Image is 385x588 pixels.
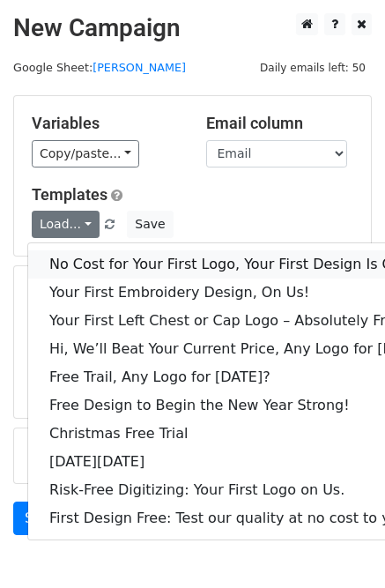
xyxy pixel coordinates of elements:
[254,61,372,74] a: Daily emails left: 50
[32,185,107,204] a: Templates
[206,114,354,133] h5: Email column
[93,61,186,74] a: [PERSON_NAME]
[32,114,180,133] h5: Variables
[254,58,372,78] span: Daily emails left: 50
[32,140,139,167] a: Copy/paste...
[13,502,71,535] a: Send
[297,503,385,588] iframe: Chat Widget
[32,211,100,238] a: Load...
[13,13,372,43] h2: New Campaign
[13,61,186,74] small: Google Sheet:
[127,211,173,238] button: Save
